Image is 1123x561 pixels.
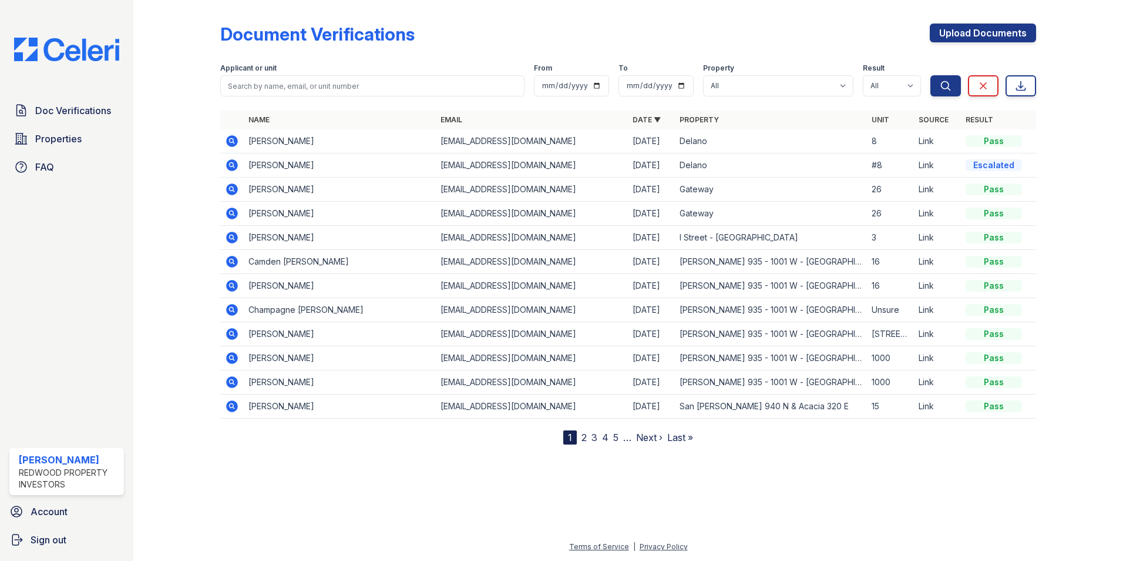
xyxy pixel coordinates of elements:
[220,64,277,73] label: Applicant or unit
[867,274,914,298] td: 16
[244,298,436,322] td: Champagne [PERSON_NAME]
[623,430,631,445] span: …
[35,160,54,174] span: FAQ
[628,370,675,395] td: [DATE]
[628,298,675,322] td: [DATE]
[633,115,661,124] a: Date ▼
[9,99,124,122] a: Doc Verifications
[436,298,628,322] td: [EMAIL_ADDRESS][DOMAIN_NAME]
[633,542,636,551] div: |
[5,528,129,552] a: Sign out
[35,103,111,118] span: Doc Verifications
[244,226,436,250] td: [PERSON_NAME]
[680,115,719,124] a: Property
[863,64,885,73] label: Result
[867,322,914,346] td: [STREET_ADDRESS][PERSON_NAME]
[244,274,436,298] td: [PERSON_NAME]
[914,226,961,250] td: Link
[966,183,1022,195] div: Pass
[244,129,436,153] td: [PERSON_NAME]
[867,395,914,419] td: 15
[640,542,688,551] a: Privacy Policy
[914,129,961,153] td: Link
[914,202,961,226] td: Link
[244,322,436,346] td: [PERSON_NAME]
[867,370,914,395] td: 1000
[244,178,436,202] td: [PERSON_NAME]
[591,432,597,443] a: 3
[436,274,628,298] td: [EMAIL_ADDRESS][DOMAIN_NAME]
[867,250,914,274] td: 16
[9,127,124,151] a: Properties
[675,370,867,395] td: [PERSON_NAME] 935 - 1001 W - [GEOGRAPHIC_DATA] Apartments
[966,232,1022,243] div: Pass
[244,202,436,226] td: [PERSON_NAME]
[244,370,436,395] td: [PERSON_NAME]
[675,129,867,153] td: Delano
[248,115,270,124] a: Name
[867,129,914,153] td: 8
[220,24,415,45] div: Document Verifications
[31,505,68,519] span: Account
[602,432,608,443] a: 4
[244,153,436,178] td: [PERSON_NAME]
[867,298,914,322] td: Unsure
[867,346,914,370] td: 1000
[867,226,914,250] td: 3
[35,132,82,146] span: Properties
[628,202,675,226] td: [DATE]
[930,24,1036,42] a: Upload Documents
[914,274,961,298] td: Link
[914,370,961,395] td: Link
[966,328,1022,340] div: Pass
[966,115,993,124] a: Result
[966,376,1022,388] div: Pass
[675,322,867,346] td: [PERSON_NAME] 935 - 1001 W - [GEOGRAPHIC_DATA] Apartments
[966,352,1022,364] div: Pass
[244,346,436,370] td: [PERSON_NAME]
[244,250,436,274] td: Camden [PERSON_NAME]
[436,178,628,202] td: [EMAIL_ADDRESS][DOMAIN_NAME]
[966,280,1022,292] div: Pass
[675,153,867,178] td: Delano
[628,153,675,178] td: [DATE]
[563,430,577,445] div: 1
[618,64,628,73] label: To
[872,115,889,124] a: Unit
[436,370,628,395] td: [EMAIL_ADDRESS][DOMAIN_NAME]
[966,256,1022,268] div: Pass
[966,208,1022,219] div: Pass
[436,346,628,370] td: [EMAIL_ADDRESS][DOMAIN_NAME]
[966,135,1022,147] div: Pass
[675,395,867,419] td: San [PERSON_NAME] 940 N & Acacia 320 E
[703,64,734,73] label: Property
[675,274,867,298] td: [PERSON_NAME] 935 - 1001 W - [GEOGRAPHIC_DATA] Apartments
[919,115,949,124] a: Source
[628,250,675,274] td: [DATE]
[914,178,961,202] td: Link
[436,202,628,226] td: [EMAIL_ADDRESS][DOMAIN_NAME]
[628,395,675,419] td: [DATE]
[628,346,675,370] td: [DATE]
[675,298,867,322] td: [PERSON_NAME] 935 - 1001 W - [GEOGRAPHIC_DATA] Apartments
[628,322,675,346] td: [DATE]
[31,533,66,547] span: Sign out
[675,226,867,250] td: I Street - [GEOGRAPHIC_DATA]
[966,304,1022,316] div: Pass
[436,226,628,250] td: [EMAIL_ADDRESS][DOMAIN_NAME]
[914,250,961,274] td: Link
[244,395,436,419] td: [PERSON_NAME]
[675,346,867,370] td: [PERSON_NAME] 935 - 1001 W - [GEOGRAPHIC_DATA] Apartments
[436,250,628,274] td: [EMAIL_ADDRESS][DOMAIN_NAME]
[19,467,119,490] div: Redwood Property Investors
[914,346,961,370] td: Link
[19,453,119,467] div: [PERSON_NAME]
[534,64,552,73] label: From
[667,432,693,443] a: Last »
[628,226,675,250] td: [DATE]
[966,400,1022,412] div: Pass
[867,202,914,226] td: 26
[628,178,675,202] td: [DATE]
[436,129,628,153] td: [EMAIL_ADDRESS][DOMAIN_NAME]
